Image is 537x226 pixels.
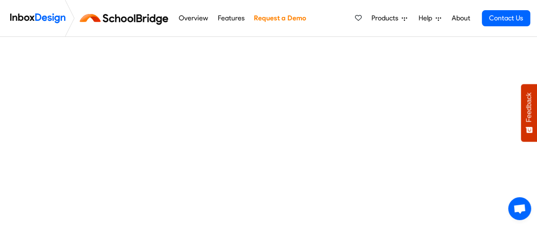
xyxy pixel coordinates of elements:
a: Products [368,10,410,27]
span: Products [371,13,402,23]
span: Help [419,13,436,23]
a: Help [415,10,444,27]
a: Request a Demo [251,10,308,27]
span: Feedback [525,92,533,122]
a: About [449,10,472,27]
a: Open chat [508,197,531,220]
a: Overview [176,10,210,27]
a: Contact Us [482,10,530,26]
img: schoolbridge logo [78,8,174,28]
button: Feedback - Show survey [521,84,537,142]
a: Features [215,10,247,27]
